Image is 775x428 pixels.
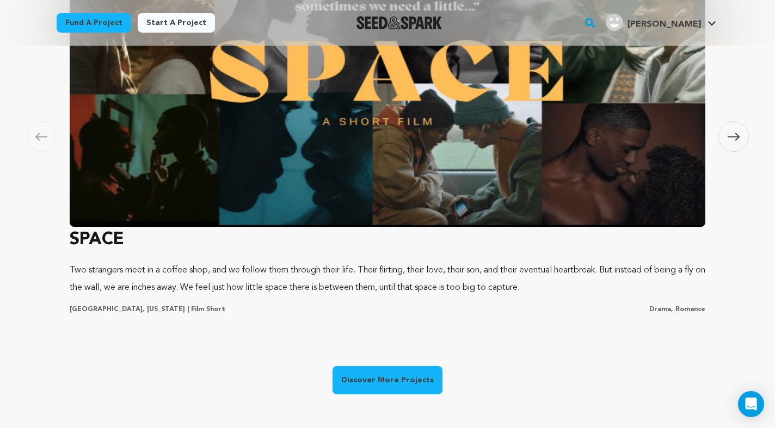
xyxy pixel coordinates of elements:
span: Compton L.'s Profile [604,11,718,34]
img: user.png [606,14,623,31]
p: Drama, Romance [649,305,705,314]
h3: SPACE [70,227,705,253]
a: Seed&Spark Homepage [356,16,442,29]
div: Compton L.'s Profile [606,14,701,31]
a: Discover More Projects [333,366,442,394]
a: Fund a project [57,13,131,33]
span: Film Short [191,306,225,313]
span: [GEOGRAPHIC_DATA], [US_STATE] | [70,306,189,313]
span: [PERSON_NAME] [628,20,701,29]
p: Two strangers meet in a coffee shop, and we follow them through their life. Their flirting, their... [70,262,705,296]
div: Open Intercom Messenger [738,391,764,417]
a: Start a project [138,13,215,33]
a: Compton L.'s Profile [604,11,718,31]
img: Seed&Spark Logo Dark Mode [356,16,442,29]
